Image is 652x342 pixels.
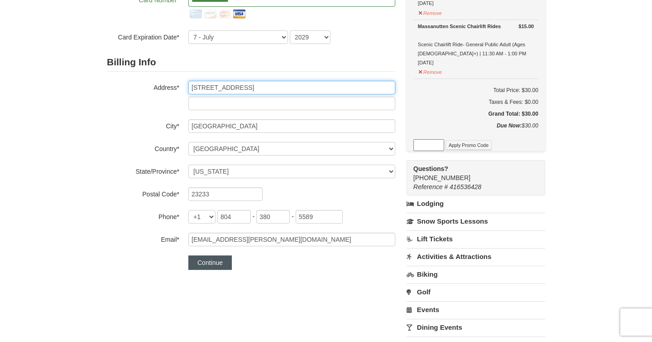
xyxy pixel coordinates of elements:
button: Remove [418,65,442,77]
input: Billing Info [188,81,395,94]
input: Email [188,233,395,246]
label: State/Province* [107,165,179,176]
a: Dining Events [407,319,545,336]
strong: Due Now: [497,122,522,129]
span: - [292,213,294,220]
div: Taxes & Fees: $0.00 [413,98,538,107]
a: Lodging [407,195,545,212]
a: Snow Sports Lessons [407,213,545,230]
input: xxxx [296,210,343,224]
label: Country* [107,142,179,153]
input: Postal Code [188,187,263,201]
div: Scenic Chairlift Ride- General Public Adult (Ages [DEMOGRAPHIC_DATA]+) | 11:30 AM - 1:00 PM [DATE] [418,22,534,67]
label: Address* [107,81,179,92]
input: xxx [256,210,290,224]
label: Card Expiration Date* [107,30,179,42]
input: xxx [217,210,251,224]
a: Events [407,301,545,318]
div: $30.00 [413,121,538,139]
strong: Questions? [413,165,448,172]
h6: Total Price: $30.00 [413,86,538,95]
h5: Grand Total: $30.00 [413,109,538,118]
img: amex.png [188,7,203,21]
label: Phone* [107,210,179,221]
img: discover.png [203,7,217,21]
span: [PHONE_NUMBER] [413,164,529,181]
span: 416536428 [450,183,481,191]
div: Massanutten Scenic Chairlift Rides [418,22,534,31]
strong: $15.00 [518,22,534,31]
h2: Billing Info [107,53,395,72]
button: Remove [418,6,442,18]
span: Reference # [413,183,448,191]
img: mastercard.png [217,7,232,21]
span: - [253,213,255,220]
a: Lift Tickets [407,230,545,247]
input: City [188,119,395,133]
a: Activities & Attractions [407,248,545,265]
button: Apply Promo Code [446,140,492,150]
label: Postal Code* [107,187,179,199]
label: Email* [107,233,179,244]
img: visa.png [232,7,246,21]
button: Continue [188,255,232,270]
a: Biking [407,266,545,283]
a: Golf [407,283,545,300]
label: City* [107,119,179,131]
